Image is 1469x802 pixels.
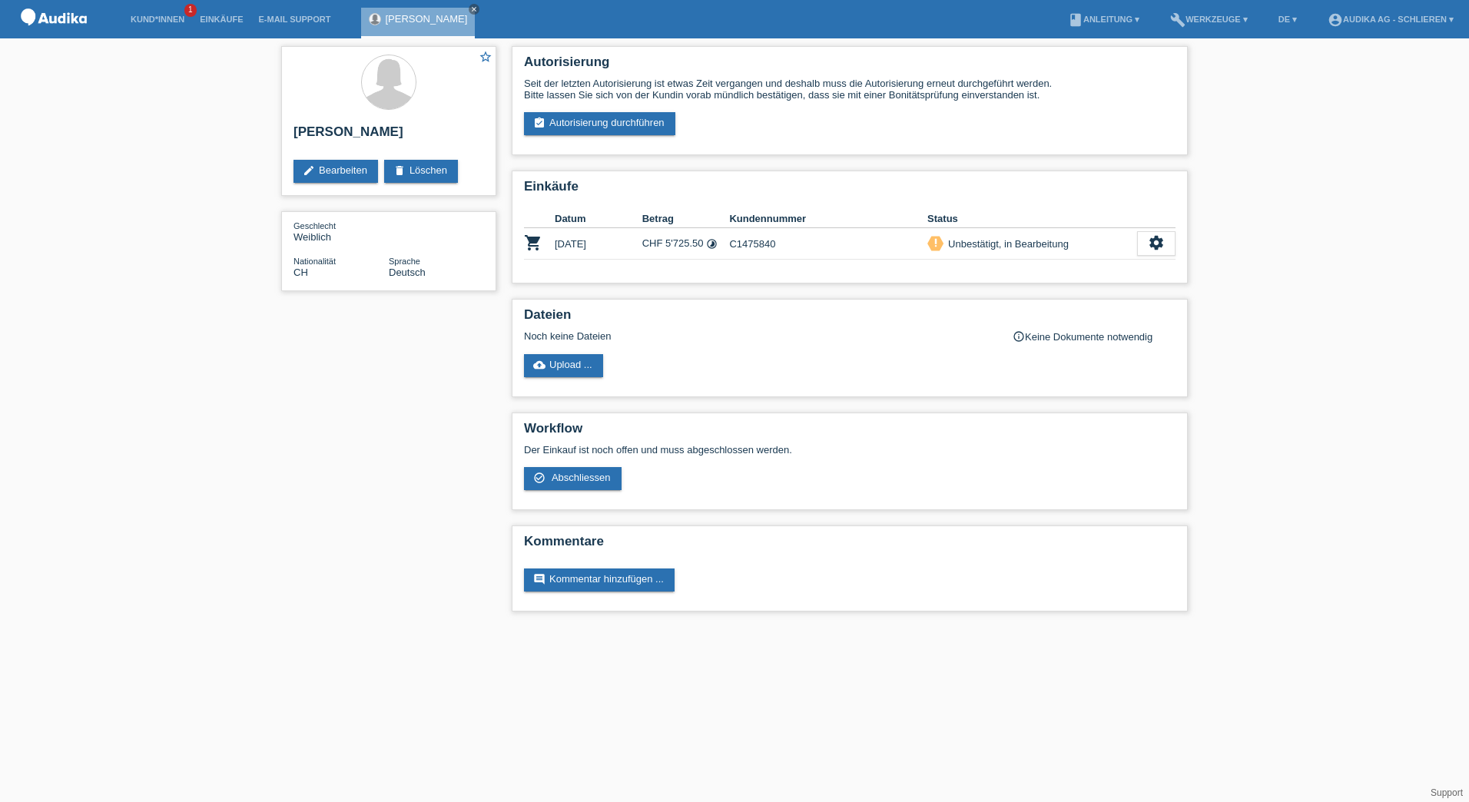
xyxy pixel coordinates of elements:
[1148,234,1165,251] i: settings
[293,267,308,278] span: Schweiz
[1013,330,1176,343] div: Keine Dokumente notwendig
[192,15,250,24] a: Einkäufe
[469,4,479,15] a: close
[642,228,730,260] td: CHF 5'725.50
[524,354,603,377] a: cloud_uploadUpload ...
[251,15,339,24] a: E-Mail Support
[293,220,389,243] div: Weiblich
[706,238,718,250] i: 24 Raten
[1328,12,1343,28] i: account_circle
[293,257,336,266] span: Nationalität
[533,472,545,484] i: check_circle_outline
[1162,15,1255,24] a: buildWerkzeuge ▾
[524,55,1176,78] h2: Autorisierung
[524,112,675,135] a: assignment_turned_inAutorisierung durchführen
[1320,15,1461,24] a: account_circleAudika AG - Schlieren ▾
[524,330,993,342] div: Noch keine Dateien
[524,421,1176,444] h2: Workflow
[389,257,420,266] span: Sprache
[533,117,545,129] i: assignment_turned_in
[479,50,492,66] a: star_border
[1170,12,1185,28] i: build
[393,164,406,177] i: delete
[303,164,315,177] i: edit
[524,78,1176,101] div: Seit der letzten Autorisierung ist etwas Zeit vergangen und deshalb muss die Autorisierung erneut...
[1271,15,1305,24] a: DE ▾
[524,234,542,252] i: POSP00025882
[293,124,484,147] h2: [PERSON_NAME]
[930,237,941,248] i: priority_high
[1068,12,1083,28] i: book
[642,210,730,228] th: Betrag
[524,534,1176,557] h2: Kommentare
[15,30,92,41] a: POS — MF Group
[1013,330,1025,343] i: info_outline
[555,228,642,260] td: [DATE]
[533,573,545,585] i: comment
[524,568,675,592] a: commentKommentar hinzufügen ...
[533,359,545,371] i: cloud_upload
[524,307,1176,330] h2: Dateien
[385,13,467,25] a: [PERSON_NAME]
[293,221,336,230] span: Geschlecht
[729,210,927,228] th: Kundennummer
[943,236,1069,252] div: Unbestätigt, in Bearbeitung
[389,267,426,278] span: Deutsch
[524,467,622,490] a: check_circle_outline Abschliessen
[1431,787,1463,798] a: Support
[555,210,642,228] th: Datum
[927,210,1137,228] th: Status
[552,472,611,483] span: Abschliessen
[123,15,192,24] a: Kund*innen
[524,179,1176,202] h2: Einkäufe
[470,5,478,13] i: close
[293,160,378,183] a: editBearbeiten
[1060,15,1147,24] a: bookAnleitung ▾
[524,444,1176,456] p: Der Einkauf ist noch offen und muss abgeschlossen werden.
[384,160,458,183] a: deleteLöschen
[729,228,927,260] td: C1475840
[184,4,197,17] span: 1
[479,50,492,64] i: star_border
